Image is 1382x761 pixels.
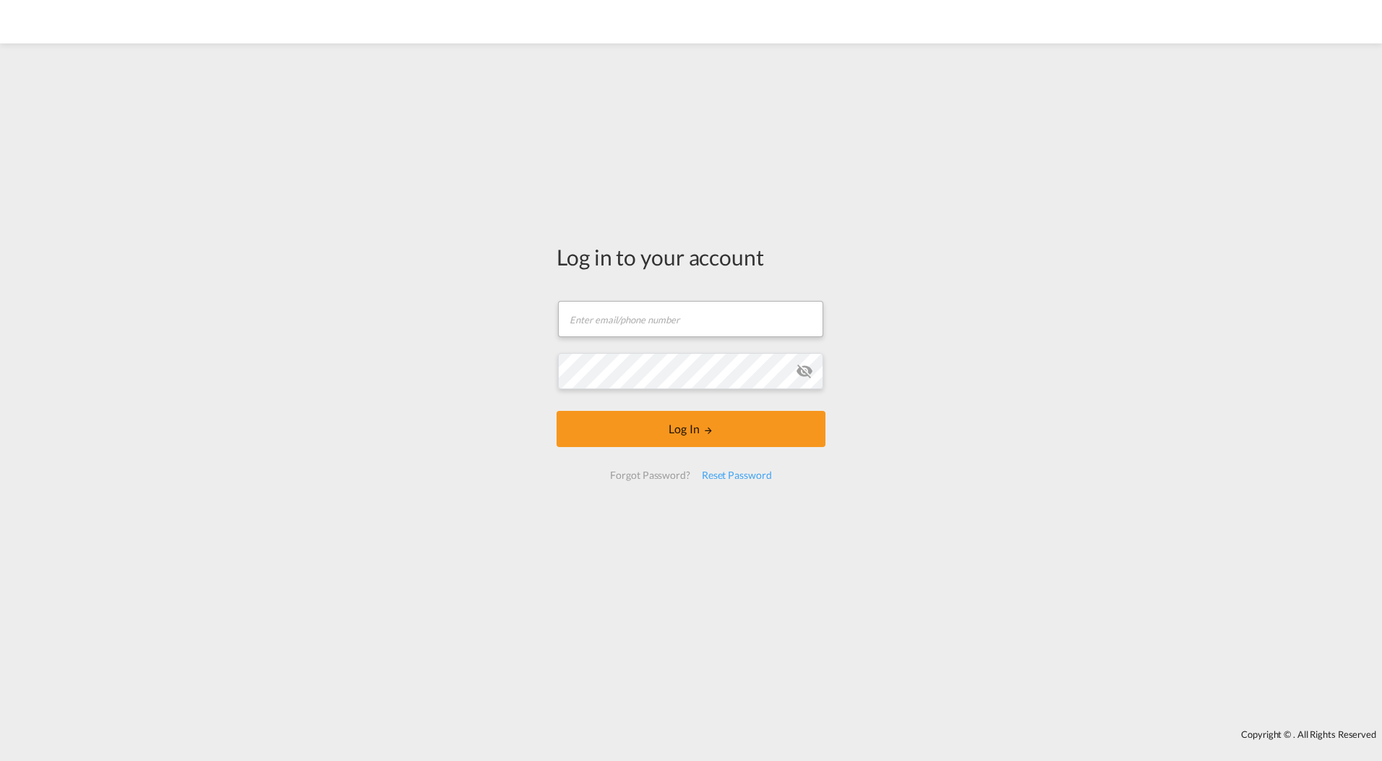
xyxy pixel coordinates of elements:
[557,242,825,272] div: Log in to your account
[557,411,825,447] button: LOGIN
[796,362,813,380] md-icon: icon-eye-off
[696,462,778,488] div: Reset Password
[558,301,823,337] input: Enter email/phone number
[604,462,695,488] div: Forgot Password?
